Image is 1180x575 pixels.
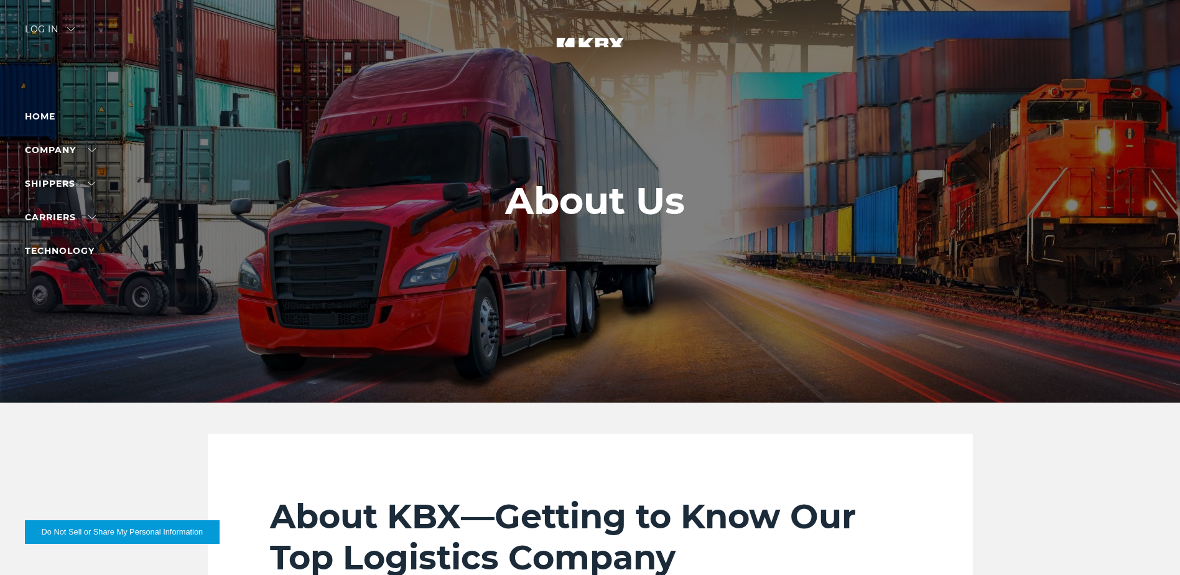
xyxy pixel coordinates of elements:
[505,180,685,222] h1: About Us
[67,27,75,31] img: arrow
[25,25,75,43] div: Log in
[25,245,95,256] a: Technology
[25,178,95,189] a: SHIPPERS
[25,111,55,122] a: Home
[25,212,96,223] a: Carriers
[25,520,220,544] button: Do Not Sell or Share My Personal Information
[544,25,637,80] img: kbx logo
[25,144,96,156] a: Company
